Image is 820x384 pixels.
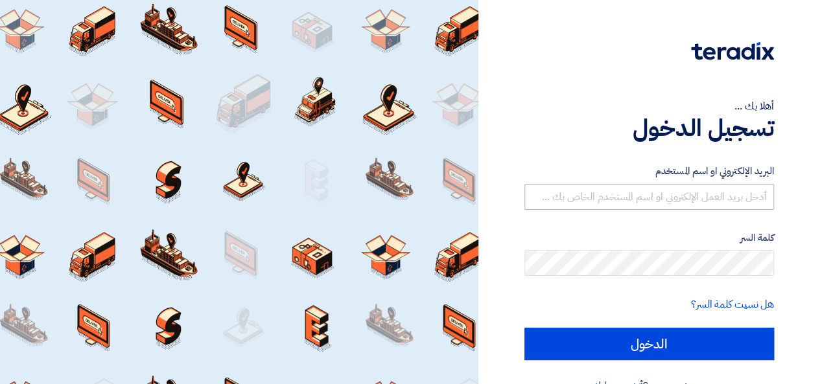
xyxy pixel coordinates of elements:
input: الدخول [524,328,774,360]
label: كلمة السر [524,231,774,245]
input: أدخل بريد العمل الإلكتروني او اسم المستخدم الخاص بك ... [524,184,774,210]
h1: تسجيل الدخول [524,114,774,142]
div: أهلا بك ... [524,98,774,114]
a: هل نسيت كلمة السر؟ [691,297,774,312]
label: البريد الإلكتروني او اسم المستخدم [524,164,774,179]
img: Teradix logo [691,42,774,60]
